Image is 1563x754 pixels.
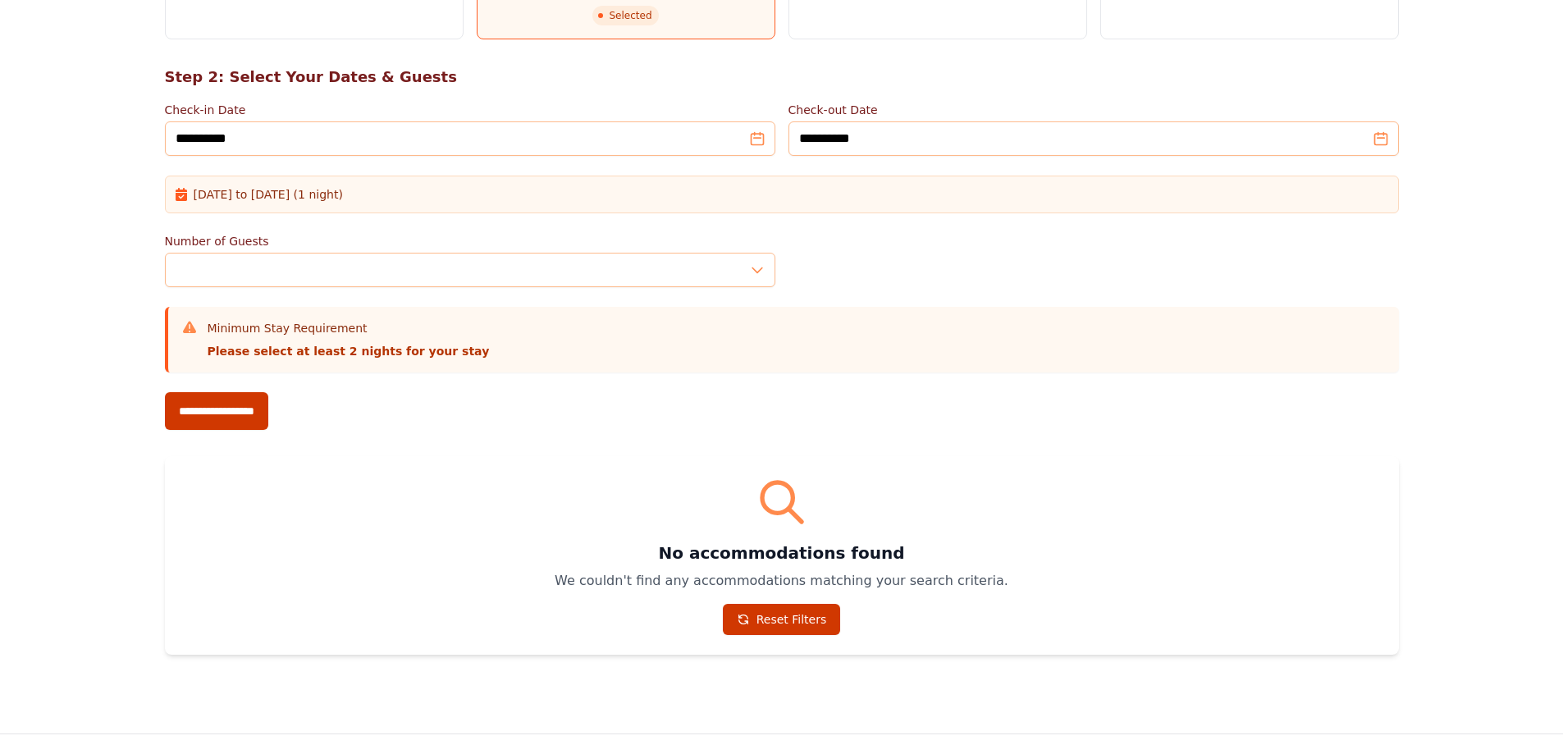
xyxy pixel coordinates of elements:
a: Reset Filters [723,604,841,635]
label: Check-in Date [165,102,775,118]
span: [DATE] to [DATE] (1 night) [194,186,343,203]
p: Please select at least 2 nights for your stay [208,343,490,359]
h3: Minimum Stay Requirement [208,320,490,336]
h2: Step 2: Select Your Dates & Guests [165,66,1399,89]
p: We couldn't find any accommodations matching your search criteria. [185,571,1379,591]
label: Check-out Date [788,102,1399,118]
h3: No accommodations found [185,542,1379,564]
span: Selected [592,6,658,25]
label: Number of Guests [165,233,775,249]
